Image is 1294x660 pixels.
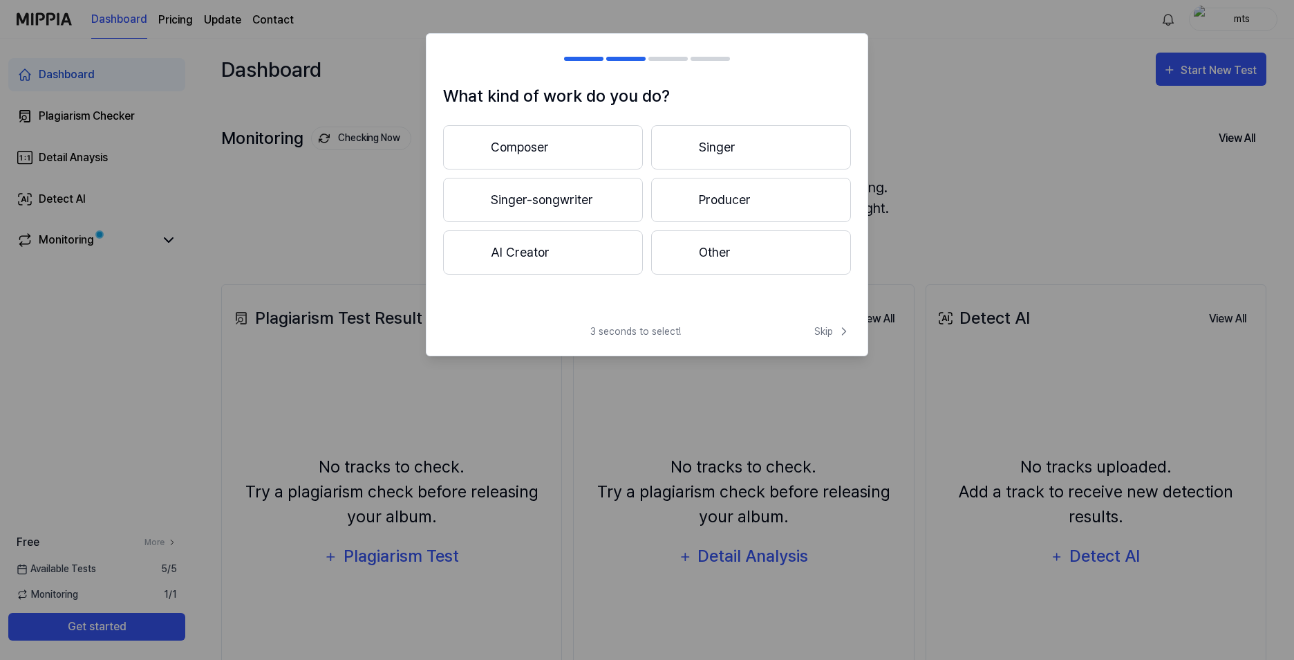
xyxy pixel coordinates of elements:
[443,230,643,275] button: AI Creator
[814,324,851,339] span: Skip
[443,84,851,109] h1: What kind of work do you do?
[651,230,851,275] button: Other
[651,178,851,222] button: Producer
[443,178,643,222] button: Singer-songwriter
[812,324,851,339] button: Skip
[590,324,681,339] span: 3 seconds to select!
[443,125,643,169] button: Composer
[651,125,851,169] button: Singer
